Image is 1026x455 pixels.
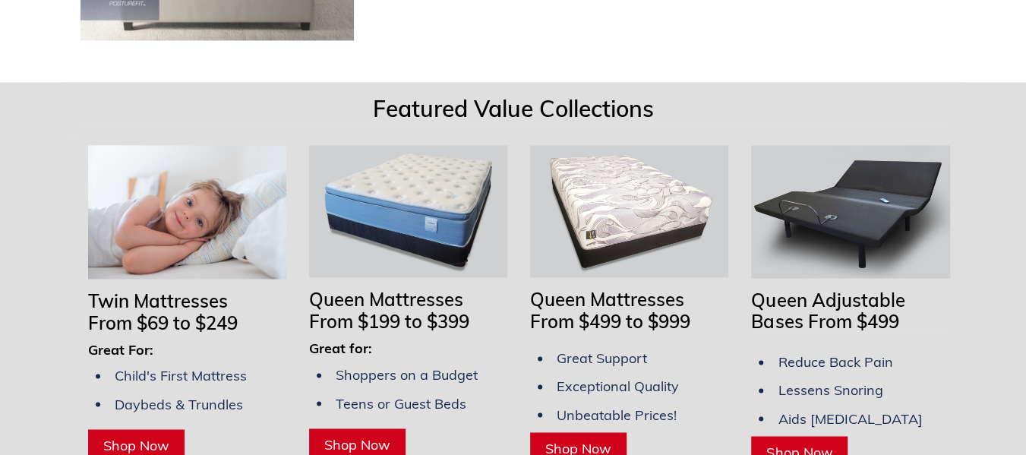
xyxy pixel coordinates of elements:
[336,366,478,384] span: Shoppers on a Budget
[309,145,507,277] img: Queen Mattresses From $199 to $349
[309,340,372,357] span: Great for:
[751,289,904,333] span: Queen Adjustable Bases From $499
[88,145,286,279] img: Twin Mattresses From $69 to $169
[88,341,153,359] span: Great For:
[309,288,463,311] span: Queen Mattresses
[115,395,243,412] span: Daybeds & Trundles
[557,349,647,367] span: Great Support
[530,288,684,311] span: Queen Mattresses
[115,367,247,384] span: Child's First Mattress
[751,145,949,277] img: Adjustable Bases Starting at $379
[557,378,679,395] span: Exceptional Quality
[778,381,882,399] span: Lessens Snoring
[309,310,469,333] span: From $199 to $399
[88,289,228,312] span: Twin Mattresses
[373,94,654,123] span: Featured Value Collections
[530,310,690,333] span: From $499 to $999
[557,406,677,423] span: Unbeatable Prices!
[778,409,922,427] span: Aids [MEDICAL_DATA]
[530,145,728,277] img: Queen Mattresses From $449 to $949
[778,353,892,371] span: Reduce Back Pain
[103,436,169,453] span: Shop Now
[336,394,466,412] span: Teens or Guest Beds
[88,311,238,334] span: From $69 to $249
[324,435,390,453] span: Shop Now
